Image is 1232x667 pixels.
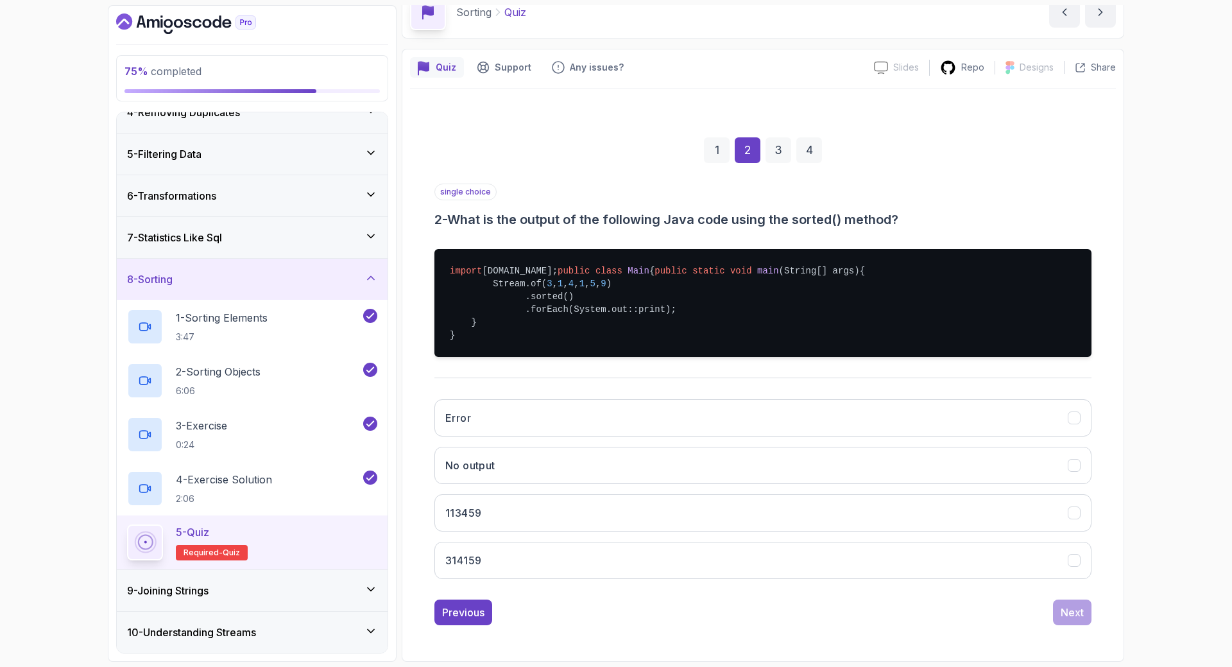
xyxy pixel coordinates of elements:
span: 5 [590,279,595,289]
button: quiz button [410,57,464,78]
a: Dashboard [116,13,286,34]
button: Next [1053,600,1091,625]
h3: 8 - Sorting [127,272,173,287]
a: Repo [930,60,995,76]
button: 7-Statistics Like Sql [117,217,388,258]
span: import [450,266,482,276]
h3: 113459 [445,505,481,521]
span: completed [124,65,201,78]
span: class [595,266,622,276]
span: Main [628,266,649,276]
span: main [757,266,779,276]
div: 4 [796,137,822,163]
span: public [654,266,687,276]
button: No output [434,447,1091,484]
button: 113459 [434,494,1091,532]
p: Quiz [436,61,456,74]
p: Repo [961,61,984,74]
span: quiz [223,548,240,558]
div: 2 [735,137,760,163]
p: Share [1091,61,1116,74]
button: Support button [469,57,539,78]
button: 8-Sorting [117,259,388,300]
p: 2 - Sorting Objects [176,364,261,379]
p: Designs [1020,61,1054,74]
button: 3-Exercise0:24 [127,417,377,453]
p: 6:06 [176,385,261,397]
span: 75 % [124,65,148,78]
div: Next [1061,605,1084,620]
p: Sorting [456,4,492,20]
p: 4 - Exercise Solution [176,472,272,487]
button: 5-QuizRequired-quiz [127,524,377,560]
span: static [692,266,724,276]
p: Any issues? [570,61,624,74]
span: 1 [579,279,585,289]
p: 1 - Sorting Elements [176,310,268,325]
button: 10-Understanding Streams [117,612,388,653]
button: 4-Removing Duplicates [117,92,388,133]
p: 0:24 [176,438,227,451]
p: Quiz [504,4,526,20]
span: (String[] args) [779,266,860,276]
h3: 2 - What is the output of the following Java code using the sorted() method? [434,211,1091,229]
div: Previous [442,605,484,620]
h3: No output [445,458,495,473]
button: 6-Transformations [117,175,388,216]
h3: 5 - Filtering Data [127,146,201,162]
span: 3 [547,279,552,289]
button: Share [1064,61,1116,74]
p: 3:47 [176,331,268,343]
h3: 4 - Removing Duplicates [127,105,240,120]
h3: 7 - Statistics Like Sql [127,230,222,245]
div: 1 [704,137,730,163]
p: 3 - Exercise [176,418,227,433]
button: 4-Exercise Solution2:06 [127,471,377,507]
button: Error [434,399,1091,437]
h3: 9 - Joining Strings [127,583,209,598]
p: Slides [893,61,919,74]
p: 5 - Quiz [176,524,209,540]
h3: 314159 [445,553,481,568]
h3: 6 - Transformations [127,188,216,204]
span: Required- [184,548,223,558]
span: public [558,266,590,276]
span: 9 [601,279,606,289]
p: Support [495,61,531,74]
button: 5-Filtering Data [117,134,388,175]
p: single choice [434,184,497,200]
button: Previous [434,600,492,625]
h3: 10 - Understanding Streams [127,625,256,640]
button: 2-Sorting Objects6:06 [127,363,377,399]
button: 1-Sorting Elements3:47 [127,309,377,345]
h3: Error [445,410,471,426]
button: 9-Joining Strings [117,570,388,611]
span: 4 [569,279,574,289]
div: 3 [766,137,791,163]
button: 314159 [434,542,1091,579]
span: void [730,266,752,276]
button: Feedback button [544,57,631,78]
pre: [DOMAIN_NAME]; { { Stream.of( , , , , , ) .sorted() .forEach(System.out::print); } } [434,249,1091,357]
span: 1 [558,279,563,289]
p: 2:06 [176,492,272,505]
